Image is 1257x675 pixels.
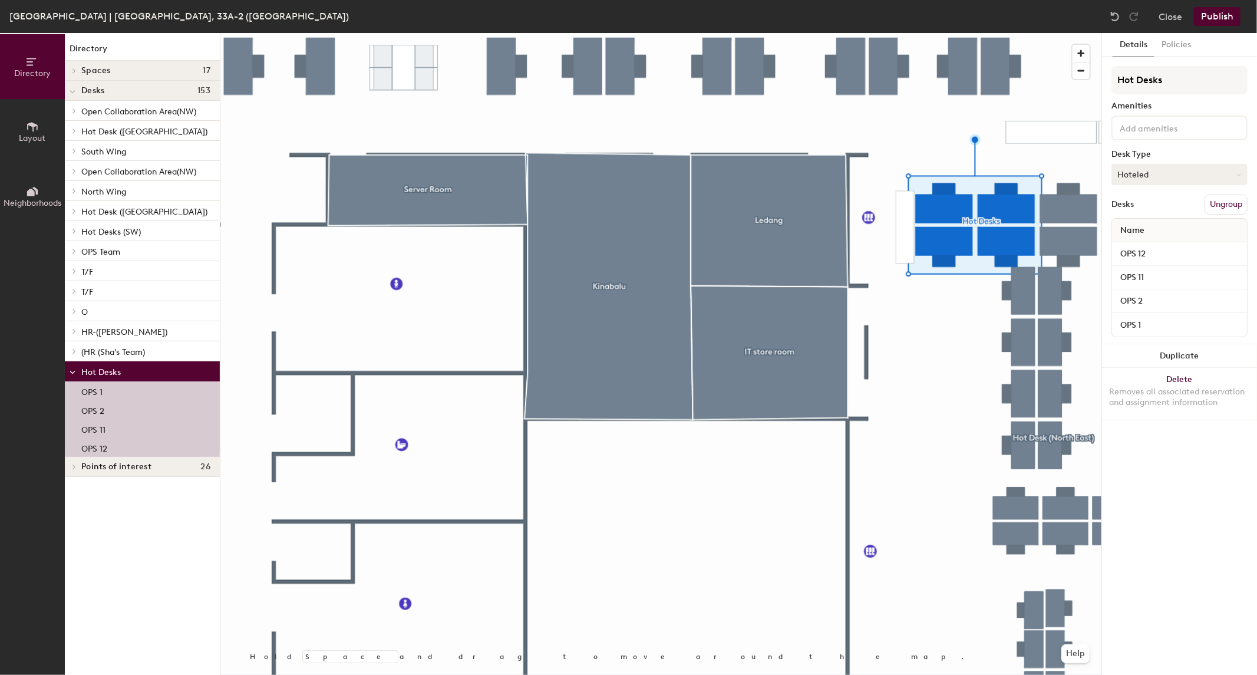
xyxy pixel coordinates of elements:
[1159,7,1182,26] button: Close
[197,86,210,96] span: 153
[4,198,61,208] span: Neighborhoods
[1117,120,1223,134] input: Add amenities
[1114,220,1150,241] span: Name
[19,133,46,143] span: Layout
[1194,7,1240,26] button: Publish
[1114,317,1245,333] input: Unnamed desk
[81,147,126,157] span: South Wing
[1111,101,1248,111] div: Amenities
[1111,164,1248,185] button: Hoteled
[1109,11,1121,22] img: Undo
[1113,33,1154,57] button: Details
[81,107,196,117] span: Open Collaboration Area(NW)
[81,384,103,397] p: OPS 1
[81,86,104,96] span: Desks
[81,440,107,454] p: OPS 12
[81,327,167,337] span: HR-([PERSON_NAME])
[81,462,151,472] span: Points of interest
[1128,11,1140,22] img: Redo
[1111,150,1248,159] div: Desk Type
[65,42,220,61] h1: Directory
[81,187,126,197] span: North Wing
[1205,195,1248,215] button: Ungroup
[81,403,104,416] p: OPS 2
[81,247,120,257] span: OPS Team
[1154,33,1198,57] button: Policies
[1061,644,1090,663] button: Help
[81,347,145,357] span: (HR (Sha's Team)
[203,66,210,75] span: 17
[81,207,207,217] span: Hot Desk ([GEOGRAPHIC_DATA])
[200,462,210,472] span: 26
[1109,387,1250,408] div: Removes all associated reservation and assignment information
[1102,344,1257,368] button: Duplicate
[1111,200,1134,209] div: Desks
[9,9,349,24] div: [GEOGRAPHIC_DATA] | [GEOGRAPHIC_DATA], 33A-2 ([GEOGRAPHIC_DATA])
[81,307,88,317] span: O
[81,287,93,297] span: T/F
[81,267,93,277] span: T/F
[81,367,121,377] span: Hot Desks
[1114,269,1245,286] input: Unnamed desk
[81,167,196,177] span: Open Collaboration Area(NW)
[81,127,207,137] span: Hot Desk ([GEOGRAPHIC_DATA])
[81,422,105,435] p: OPS 11
[14,68,51,78] span: Directory
[1102,368,1257,420] button: DeleteRemoves all associated reservation and assignment information
[1114,293,1245,309] input: Unnamed desk
[1114,246,1245,262] input: Unnamed desk
[81,227,141,237] span: Hot Desks (SW)
[81,66,111,75] span: Spaces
